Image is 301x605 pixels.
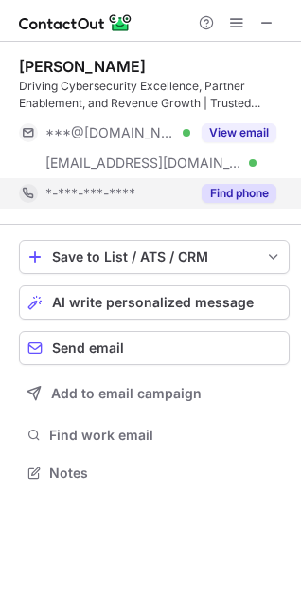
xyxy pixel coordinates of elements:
[19,11,133,34] img: ContactOut v5.3.10
[19,460,290,486] button: Notes
[45,155,242,172] span: [EMAIL_ADDRESS][DOMAIN_NAME]
[202,123,276,142] button: Reveal Button
[52,340,124,356] span: Send email
[202,184,276,203] button: Reveal Button
[19,422,290,449] button: Find work email
[49,465,282,482] span: Notes
[19,78,290,112] div: Driving Cybersecurity Excellence, Partner Enablement, and Revenue Growth | Trusted Advisor for Ch...
[19,331,290,365] button: Send email
[19,57,146,76] div: [PERSON_NAME]
[45,124,176,141] span: ***@[DOMAIN_NAME]
[19,240,290,274] button: save-profile-one-click
[52,249,257,265] div: Save to List / ATS / CRM
[19,285,290,320] button: AI write personalized message
[49,427,282,444] span: Find work email
[51,386,202,401] span: Add to email campaign
[52,295,254,310] span: AI write personalized message
[19,376,290,411] button: Add to email campaign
